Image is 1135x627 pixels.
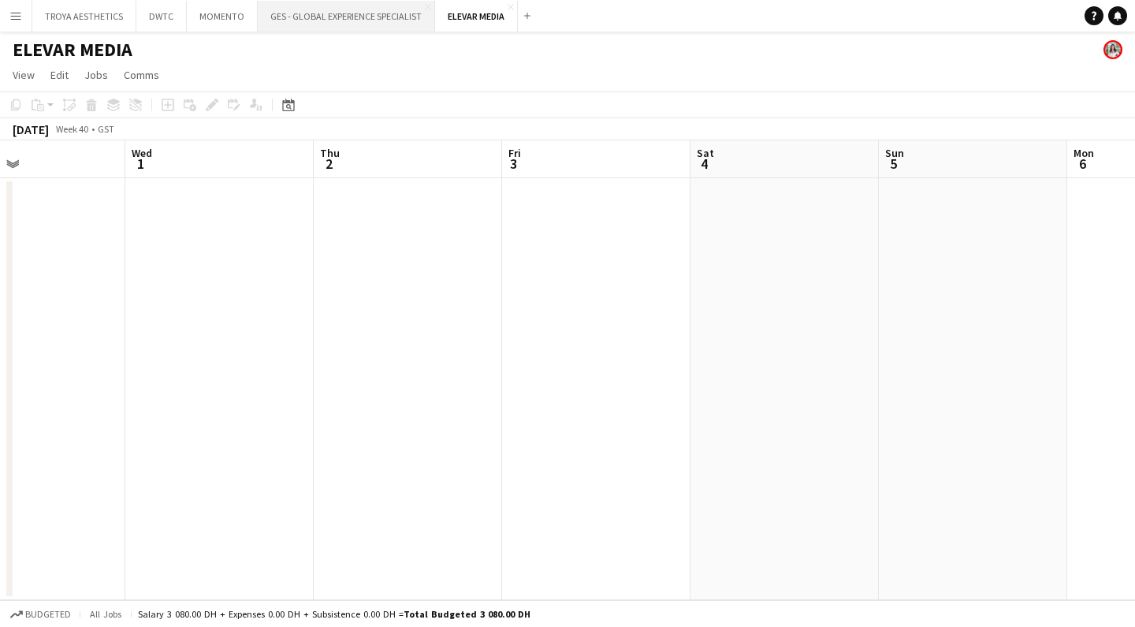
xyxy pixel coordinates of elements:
[697,146,714,160] span: Sat
[506,155,521,173] span: 3
[1103,40,1122,59] app-user-avatar: Maristela Scott
[132,146,152,160] span: Wed
[138,608,530,620] div: Salary 3 080.00 DH + Expenses 0.00 DH + Subsistence 0.00 DH =
[136,1,187,32] button: DWTC
[1071,155,1094,173] span: 6
[187,1,258,32] button: MOMENTO
[1074,146,1094,160] span: Mon
[84,68,108,82] span: Jobs
[117,65,166,85] a: Comms
[78,65,114,85] a: Jobs
[318,155,340,173] span: 2
[6,65,41,85] a: View
[13,68,35,82] span: View
[44,65,75,85] a: Edit
[25,609,71,620] span: Budgeted
[883,155,904,173] span: 5
[508,146,521,160] span: Fri
[124,68,159,82] span: Comms
[52,123,91,135] span: Week 40
[258,1,435,32] button: GES - GLOBAL EXPERIENCE SPECIALIST
[87,608,125,620] span: All jobs
[885,146,904,160] span: Sun
[694,155,714,173] span: 4
[13,38,132,62] h1: ELEVAR MEDIA
[8,606,73,623] button: Budgeted
[50,68,69,82] span: Edit
[32,1,136,32] button: TROYA AESTHETICS
[320,146,340,160] span: Thu
[13,121,49,137] div: [DATE]
[98,123,114,135] div: GST
[404,608,530,620] span: Total Budgeted 3 080.00 DH
[129,155,152,173] span: 1
[435,1,518,32] button: ELEVAR MEDIA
